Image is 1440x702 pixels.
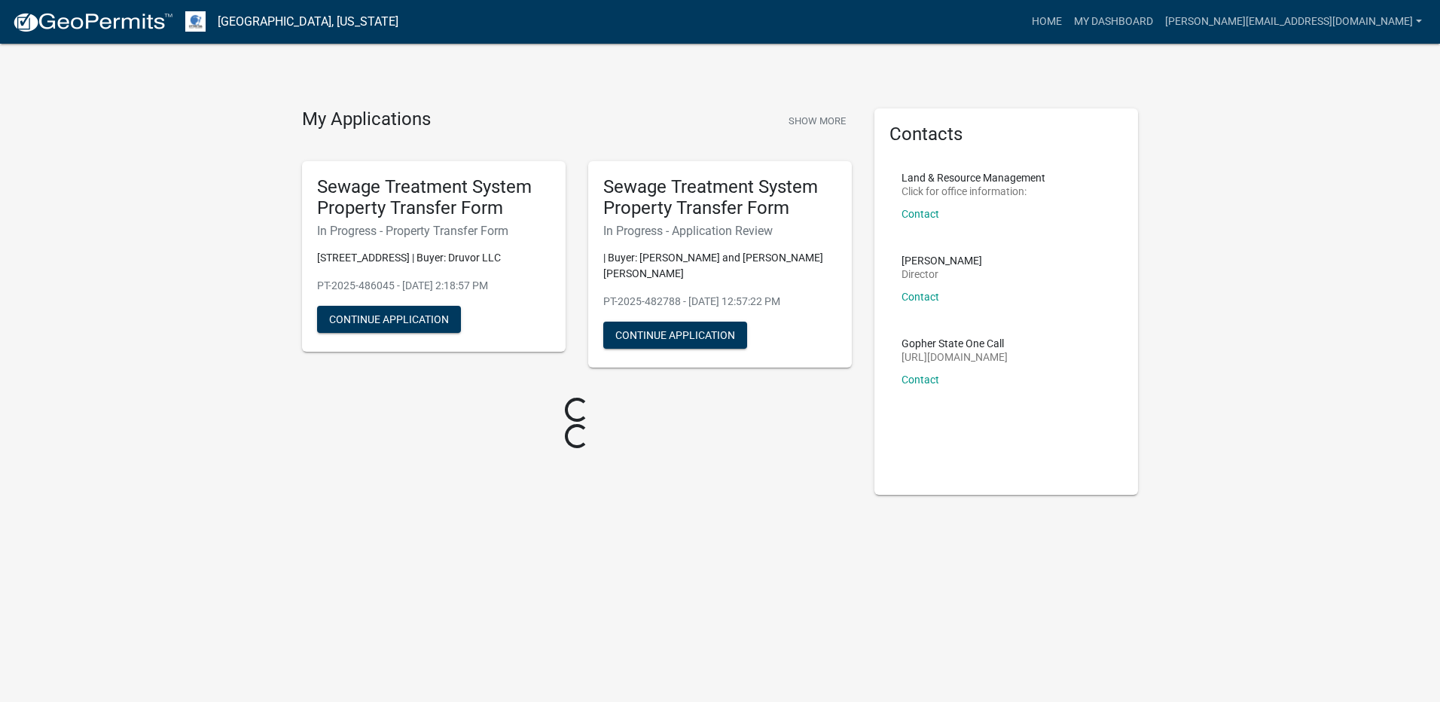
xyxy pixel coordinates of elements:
[603,250,837,282] p: | Buyer: [PERSON_NAME] and [PERSON_NAME] [PERSON_NAME]
[902,255,982,266] p: [PERSON_NAME]
[902,208,939,220] a: Contact
[902,338,1008,349] p: Gopher State One Call
[218,9,398,35] a: [GEOGRAPHIC_DATA], [US_STATE]
[1026,8,1068,36] a: Home
[317,250,551,266] p: [STREET_ADDRESS] | Buyer: Druvor LLC
[603,176,837,220] h5: Sewage Treatment System Property Transfer Form
[783,108,852,133] button: Show More
[317,306,461,333] button: Continue Application
[902,291,939,303] a: Contact
[603,224,837,238] h6: In Progress - Application Review
[317,278,551,294] p: PT-2025-486045 - [DATE] 2:18:57 PM
[185,11,206,32] img: Otter Tail County, Minnesota
[902,374,939,386] a: Contact
[317,224,551,238] h6: In Progress - Property Transfer Form
[317,176,551,220] h5: Sewage Treatment System Property Transfer Form
[603,294,837,310] p: PT-2025-482788 - [DATE] 12:57:22 PM
[1159,8,1428,36] a: [PERSON_NAME][EMAIL_ADDRESS][DOMAIN_NAME]
[902,352,1008,362] p: [URL][DOMAIN_NAME]
[902,172,1045,183] p: Land & Resource Management
[302,108,431,131] h4: My Applications
[902,186,1045,197] p: Click for office information:
[889,124,1123,145] h5: Contacts
[603,322,747,349] button: Continue Application
[902,269,982,279] p: Director
[1068,8,1159,36] a: My Dashboard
